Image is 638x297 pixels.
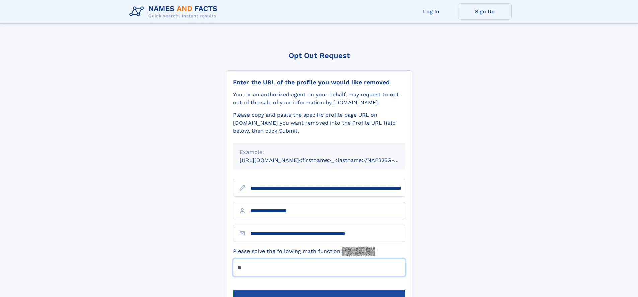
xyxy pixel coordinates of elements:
[233,91,405,107] div: You, or an authorized agent on your behalf, may request to opt-out of the sale of your informatio...
[127,3,223,21] img: Logo Names and Facts
[240,148,399,156] div: Example:
[233,79,405,86] div: Enter the URL of the profile you would like removed
[405,3,458,20] a: Log In
[458,3,512,20] a: Sign Up
[233,111,405,135] div: Please copy and paste the specific profile page URL on [DOMAIN_NAME] you want removed into the Pr...
[226,51,412,60] div: Opt Out Request
[233,247,375,256] label: Please solve the following math function:
[240,157,418,163] small: [URL][DOMAIN_NAME]<firstname>_<lastname>/NAF325G-xxxxxxxx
